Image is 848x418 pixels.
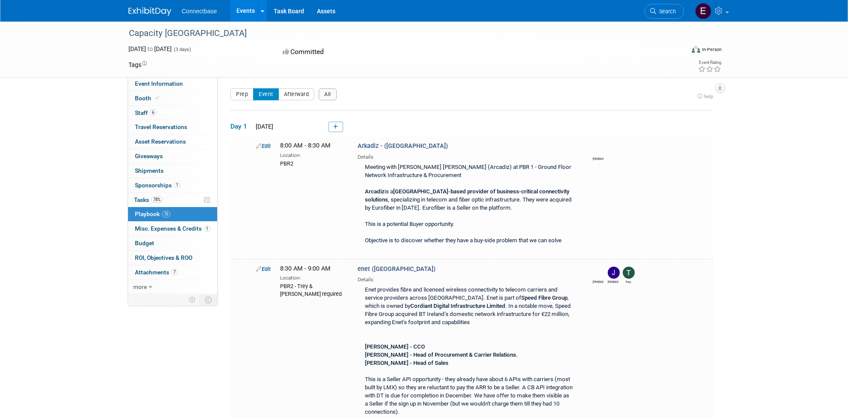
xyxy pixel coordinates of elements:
b: [GEOGRAPHIC_DATA]-based provider of business-critical connectivity solutions [365,188,570,203]
a: Tasks78% [128,193,217,207]
div: In-Person [702,46,722,53]
button: Afterward [278,88,315,100]
a: Attachments7 [128,265,217,280]
span: 1 [174,182,180,188]
img: Trey Willis [623,267,635,279]
span: [DATE] [253,123,273,130]
img: James Grant [608,267,620,279]
a: Misc. Expenses & Credits1 [128,222,217,236]
a: Asset Reservations [128,135,217,149]
a: more [128,280,217,294]
td: Tags [128,60,147,69]
img: Format-Inperson.png [692,46,700,53]
div: Details: [358,151,578,161]
div: PBR2 [280,159,345,168]
td: Personalize Event Tab Strip [185,294,200,305]
div: Committed [280,45,469,60]
span: [DATE] [DATE] [128,45,172,52]
div: James Grant [608,279,618,284]
span: 76 [162,211,170,217]
b: Speed Fibre Group [521,295,567,301]
img: ExhibitDay [128,7,171,16]
div: Capacity [GEOGRAPHIC_DATA] [126,26,671,41]
span: Budget [135,240,154,247]
span: Shipments [135,167,164,174]
span: ROI, Objectives & ROO [135,254,192,261]
img: Edison Smith-Stubbs [695,3,711,19]
img: John Giblin [593,144,605,156]
div: John Giblin [593,279,603,284]
span: Booth [135,95,161,102]
span: Day 1 [230,122,252,131]
a: Edit [256,266,271,272]
div: John Giblin [593,156,603,161]
div: Event Rating [698,60,721,65]
span: more [133,283,147,290]
span: Event Information [135,80,183,87]
span: (3 days) [173,47,191,52]
span: 1 [204,226,210,232]
a: Playbook76 [128,207,217,221]
button: Event [253,88,279,100]
span: to [146,45,154,52]
span: enet ([GEOGRAPHIC_DATA]) [358,265,436,273]
b: [PERSON_NAME] - CCO [365,343,425,350]
span: help [704,93,713,99]
span: Sponsorships [135,182,180,189]
a: Event Information [128,77,217,91]
b: Cordiant Digital Infrastructure Limited [410,303,505,309]
div: Event Format [633,45,722,57]
a: Giveaways [128,149,217,163]
div: Meeting with [PERSON_NAME] [PERSON_NAME] (Arcadiz) at PBR 1 - Ground Floor Network Infrastructure... [358,161,578,248]
span: 8:30 AM - 9:00 AM [280,265,331,272]
span: Tasks [134,196,163,203]
span: Arkadiz - ([GEOGRAPHIC_DATA]) [358,142,448,150]
span: 78% [151,196,163,203]
a: ROI, Objectives & ROO [128,251,217,265]
a: Sponsorships1 [128,178,217,192]
b: [PERSON_NAME] - Head of Procurement & Carrier Relations. [365,352,518,358]
span: Connectbase [182,8,217,15]
a: Search [645,4,684,19]
a: Travel Reservations [128,120,217,134]
b: [PERSON_NAME] - Head of Sales [365,360,448,366]
span: Misc. Expenses & Credits [135,225,210,232]
span: Giveaways [135,153,163,159]
span: Playbook [135,211,170,217]
a: Shipments [128,164,217,178]
div: Location: [280,273,345,282]
span: Asset Reservations [135,138,186,145]
span: 8:00 AM - 8:30 AM [280,142,331,149]
span: Staff [135,109,156,116]
i: Booth reservation complete [155,96,159,100]
div: Location: [280,150,345,159]
div: Trey Willis [623,279,633,284]
span: 6 [150,109,156,116]
a: Booth [128,91,217,105]
div: PBR2 - Trey & [PERSON_NAME] required [280,282,345,298]
a: Budget [128,236,217,250]
span: Search [656,8,676,15]
b: Arcadiz [365,188,385,195]
span: 7 [171,269,178,275]
button: All [319,88,337,100]
img: John Giblin [593,267,605,279]
a: Edit [256,143,271,149]
span: Travel Reservations [135,123,187,130]
button: Prep [230,88,254,100]
a: Staff6 [128,106,217,120]
span: Attachments [135,269,178,276]
div: Details: [358,274,578,283]
td: Toggle Event Tabs [200,294,218,305]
